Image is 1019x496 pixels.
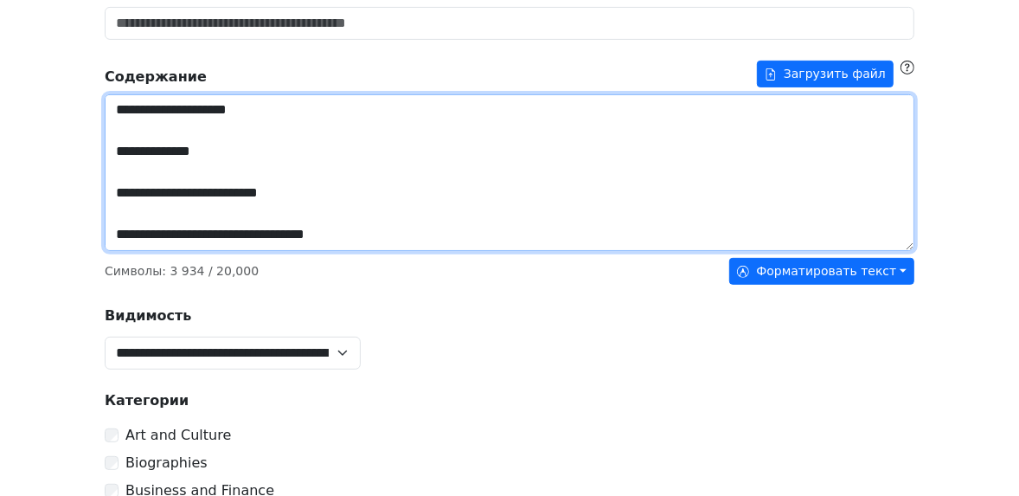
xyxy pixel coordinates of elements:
strong: Видимость [105,307,191,324]
button: Форматировать текст [729,258,914,285]
p: Символы : / 20,000 [105,262,259,280]
strong: Содержание [105,67,207,87]
span: 3 934 [170,264,204,278]
strong: Категории [105,392,189,409]
button: Содержание [757,61,894,87]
